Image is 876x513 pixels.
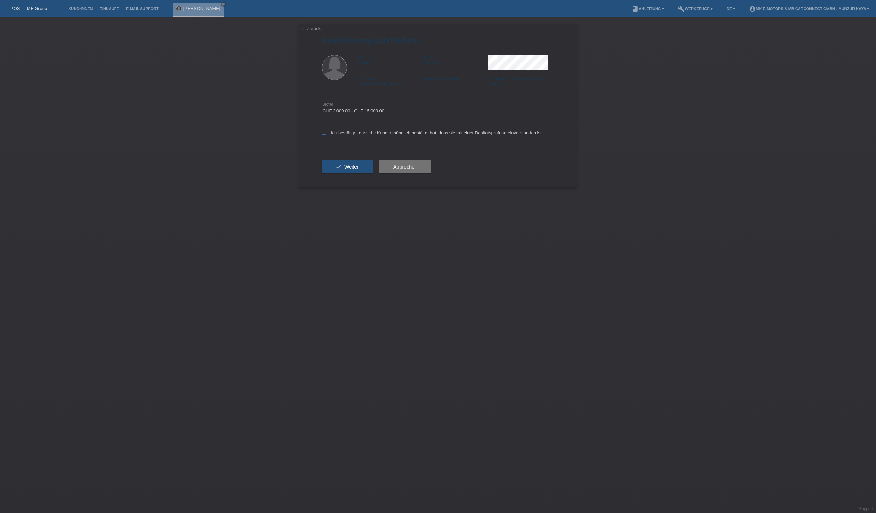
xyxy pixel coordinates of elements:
[678,6,685,12] i: build
[422,75,488,86] div: B
[357,76,376,80] span: Nationalität
[379,160,431,173] button: Abbrechen
[123,7,162,11] a: E-Mail Support
[322,160,373,173] button: check Weiter
[632,6,639,12] i: book
[96,7,122,11] a: Einkäufe
[65,7,96,11] a: Kund*innen
[628,7,667,11] a: bookAnleitung ▾
[422,76,460,80] span: Aufenthaltsbewilligung
[301,26,321,31] a: ← Zurück
[183,6,220,11] a: [PERSON_NAME]
[745,7,873,11] a: account_circleMK E-MOTORS & MB CarConnect GmbH - Munzur Kaya ▾
[336,164,341,170] i: check
[859,506,873,511] a: Support
[222,2,225,6] i: close
[357,56,372,60] span: Vorname
[221,2,226,7] a: close
[393,164,417,170] span: Abbrechen
[723,7,738,11] a: DE ▾
[10,6,47,11] a: POS — MF Group
[357,75,422,86] div: [GEOGRAPHIC_DATA]
[422,55,488,65] div: Delovska
[422,56,441,60] span: Nachname
[674,7,716,11] a: buildWerkzeuge ▾
[749,6,756,12] i: account_circle
[344,164,359,170] span: Weiter
[322,130,543,135] label: Ich bestätige, dass die Kundin mündlich bestätigt hat, dass sie mit einer Bonitätsprüfung einvers...
[488,76,542,80] span: Einreisedatum gemäss Ausweis
[488,75,554,86] div: [DATE]
[322,36,554,45] h1: Autorisierung durchführen
[357,55,422,65] div: zhaklina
